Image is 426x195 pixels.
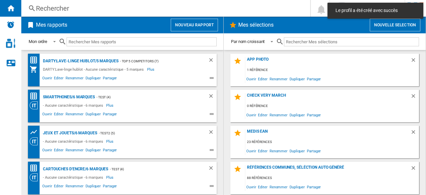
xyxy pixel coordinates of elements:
[30,164,41,172] div: Matrice des prix
[97,129,195,137] div: - test2 (5)
[257,146,268,155] span: Editer
[6,39,15,48] img: cosmetic-logo.svg
[289,146,306,155] span: Dupliquer
[410,93,419,102] div: Supprimer
[30,128,41,136] div: Tableau des prix des produits
[147,65,155,73] span: Plus
[41,183,53,191] span: Ouvrir
[41,57,118,65] div: DARTY:Lave-linge hublot/5 marques
[269,74,289,83] span: Renommer
[102,183,118,191] span: Partager
[245,74,257,83] span: Ouvrir
[269,146,289,155] span: Renommer
[41,93,95,101] div: Smartphones/6 marques
[106,173,114,181] span: Plus
[245,66,419,74] div: 1 référence
[41,165,108,173] div: Cartouches d'encre/6 marques
[284,37,419,46] input: Rechercher Mes sélections
[85,183,102,191] span: Dupliquer
[231,39,265,44] div: Par nom croissant
[85,75,102,83] span: Dupliquer
[410,129,419,138] div: Supprimer
[41,137,106,145] div: - Aucune caractéristique - 6 marques
[245,102,419,110] div: 0 référence
[208,129,217,137] div: Supprimer
[102,111,118,119] span: Partager
[102,147,118,155] span: Partager
[237,19,275,31] h2: Mes sélections
[41,129,97,137] div: Jeux et jouets/6 marques
[41,75,53,83] span: Ouvrir
[306,74,322,83] span: Partager
[269,182,289,191] span: Renommer
[208,93,217,101] div: Supprimer
[35,19,69,31] h2: Mes rapports
[41,101,106,109] div: - Aucune caractéristique - 6 marques
[95,93,195,101] div: - test (4)
[41,65,147,73] div: DARTY:Lave-linge hublot - Aucune caractéristique - 5 marques
[30,56,41,64] div: Matrice des prix
[118,57,195,65] div: - top 5 competitors (7)
[208,165,217,173] div: Supprimer
[85,111,102,119] span: Dupliquer
[289,182,306,191] span: Dupliquer
[65,147,85,155] span: Renommer
[245,93,410,102] div: check very March
[30,101,41,109] div: Vision Catégorie
[257,182,268,191] span: Editer
[410,165,419,174] div: Supprimer
[102,75,118,83] span: Partager
[245,110,257,119] span: Ouvrir
[289,74,306,83] span: Dupliquer
[53,147,64,155] span: Editer
[306,146,322,155] span: Partager
[208,57,217,65] div: Supprimer
[41,147,53,155] span: Ouvrir
[370,19,420,31] button: Nouvelle selection
[245,174,419,182] div: 88 références
[171,19,218,31] button: Nouveau rapport
[29,39,47,44] div: Mon ordre
[245,129,410,138] div: MEDIS EAN
[30,65,41,73] div: Mon assortiment
[245,57,410,66] div: app photo
[65,75,85,83] span: Renommer
[65,111,85,119] span: Renommer
[67,37,217,46] input: Rechercher Mes rapports
[7,21,15,29] img: alerts-logo.svg
[106,101,114,109] span: Plus
[245,138,419,146] div: 23 références
[65,183,85,191] span: Renommer
[257,74,268,83] span: Editer
[108,165,195,173] div: - test (4)
[245,182,257,191] span: Ouvrir
[245,146,257,155] span: Ouvrir
[53,183,64,191] span: Editer
[53,111,64,119] span: Editer
[30,173,41,181] div: Vision Catégorie
[53,75,64,83] span: Editer
[410,57,419,66] div: Supprimer
[30,137,41,145] div: Vision Catégorie
[289,110,306,119] span: Dupliquer
[41,111,53,119] span: Ouvrir
[333,7,417,14] span: Le profil a été créé avec succès
[306,182,322,191] span: Partager
[306,110,322,119] span: Partager
[41,173,106,181] div: - Aucune caractéristique - 6 marques
[245,165,410,174] div: Références communes, séléction auto généré
[257,110,268,119] span: Editer
[85,147,102,155] span: Dupliquer
[36,4,293,13] div: Rechercher
[30,92,41,100] div: Matrice des prix
[269,110,289,119] span: Renommer
[106,137,114,145] span: Plus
